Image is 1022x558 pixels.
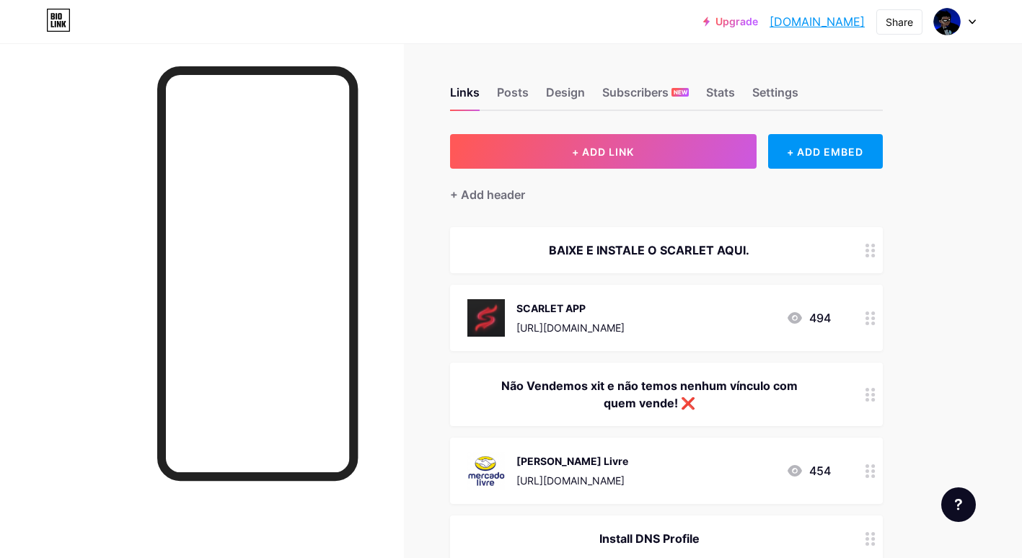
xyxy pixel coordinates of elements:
[703,16,758,27] a: Upgrade
[467,452,505,490] img: Mercado Livre
[467,299,505,337] img: SCARLET APP
[886,14,913,30] div: Share
[516,301,625,316] div: SCARLET APP
[933,8,961,35] img: ealmartini
[674,88,687,97] span: NEW
[450,84,480,110] div: Links
[706,84,735,110] div: Stats
[602,84,689,110] div: Subscribers
[768,134,883,169] div: + ADD EMBED
[752,84,798,110] div: Settings
[467,242,831,259] div: BAIXE E INSTALE O SCARLET AQUI.
[467,530,831,547] div: Install DNS Profile
[546,84,585,110] div: Design
[516,320,625,335] div: [URL][DOMAIN_NAME]
[497,84,529,110] div: Posts
[786,462,831,479] div: 454
[467,377,831,412] div: Não Vendemos xit e não temos nenhum vínculo com quem vende! ❌
[572,146,634,158] span: + ADD LINK
[770,13,865,30] a: [DOMAIN_NAME]
[450,134,757,169] button: + ADD LINK
[516,473,628,488] div: [URL][DOMAIN_NAME]
[450,186,525,203] div: + Add header
[786,309,831,327] div: 494
[516,453,628,469] div: [PERSON_NAME] Livre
